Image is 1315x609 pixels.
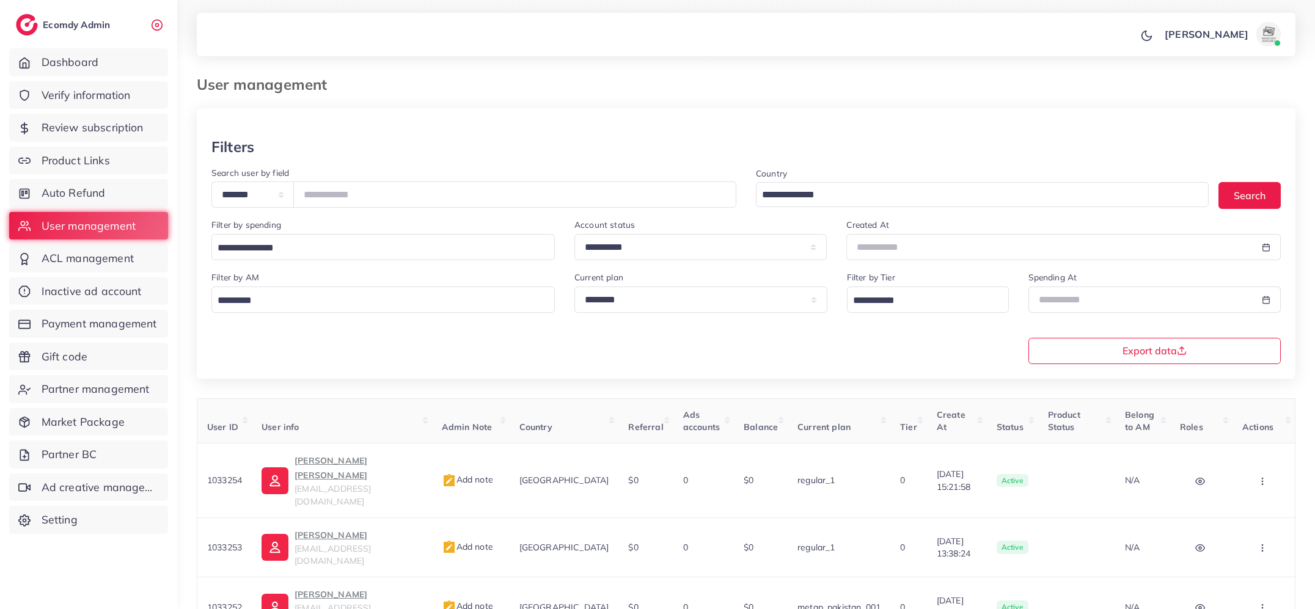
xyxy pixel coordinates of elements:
[1256,22,1281,46] img: avatar
[9,473,168,501] a: Ad creative management
[295,543,371,566] span: [EMAIL_ADDRESS][DOMAIN_NAME]
[9,179,168,207] a: Auto Refund
[900,421,917,432] span: Tier
[683,542,688,553] span: 0
[42,480,159,495] span: Ad creative management
[744,542,753,553] span: $0
[997,541,1028,554] span: active
[42,283,142,299] span: Inactive ad account
[442,541,493,552] span: Add note
[847,271,895,283] label: Filter by Tier
[628,475,638,486] span: $0
[9,343,168,371] a: Gift code
[756,167,787,180] label: Country
[442,421,493,432] span: Admin Note
[9,147,168,175] a: Product Links
[574,271,623,283] label: Current plan
[574,219,635,231] label: Account status
[207,542,242,553] span: 1033253
[797,475,835,486] span: regular_1
[207,421,238,432] span: User ID
[683,409,720,432] span: Ads accounts
[797,542,835,553] span: regular_1
[519,542,609,553] span: [GEOGRAPHIC_DATA]
[262,534,288,561] img: ic-user-info.36bf1079.svg
[9,244,168,272] a: ACL management
[211,234,555,260] div: Search for option
[900,475,905,486] span: 0
[295,483,371,506] span: [EMAIL_ADDRESS][DOMAIN_NAME]
[42,218,136,234] span: User management
[442,473,456,488] img: admin_note.cdd0b510.svg
[42,185,106,201] span: Auto Refund
[744,421,778,432] span: Balance
[1028,271,1077,283] label: Spending At
[849,291,993,310] input: Search for option
[295,453,422,483] p: [PERSON_NAME] [PERSON_NAME]
[519,475,609,486] span: [GEOGRAPHIC_DATA]
[937,535,977,560] span: [DATE] 13:38:24
[758,186,1193,205] input: Search for option
[1125,542,1140,553] span: N/A
[262,421,299,432] span: User info
[937,409,965,432] span: Create At
[744,475,753,486] span: $0
[295,528,422,542] p: [PERSON_NAME]
[1125,475,1140,486] span: N/A
[213,291,539,310] input: Search for option
[211,271,259,283] label: Filter by AM
[9,212,168,240] a: User management
[9,277,168,305] a: Inactive ad account
[628,542,638,553] span: $0
[683,475,688,486] span: 0
[213,239,539,258] input: Search for option
[16,14,38,35] img: logo
[295,587,422,602] p: [PERSON_NAME]
[937,468,977,493] span: [DATE] 15:21:58
[9,81,168,109] a: Verify information
[442,540,456,555] img: admin_note.cdd0b510.svg
[847,286,1009,313] div: Search for option
[42,250,134,266] span: ACL management
[211,286,555,313] div: Search for option
[519,421,552,432] span: Country
[262,467,288,494] img: ic-user-info.36bf1079.svg
[900,542,905,553] span: 0
[42,87,131,103] span: Verify information
[442,474,493,485] span: Add note
[42,153,110,169] span: Product Links
[846,219,889,231] label: Created At
[262,528,422,567] a: [PERSON_NAME][EMAIL_ADDRESS][DOMAIN_NAME]
[1180,421,1203,432] span: Roles
[1165,27,1248,42] p: [PERSON_NAME]
[262,453,422,508] a: [PERSON_NAME] [PERSON_NAME][EMAIL_ADDRESS][DOMAIN_NAME]
[628,421,663,432] span: Referral
[211,167,289,179] label: Search user by field
[42,54,98,70] span: Dashboard
[756,182,1209,207] div: Search for option
[42,381,150,397] span: Partner management
[9,310,168,338] a: Payment management
[207,475,242,486] span: 1033254
[42,120,144,136] span: Review subscription
[9,375,168,403] a: Partner management
[1028,338,1281,364] button: Export data
[997,421,1024,432] span: Status
[1242,421,1273,432] span: Actions
[211,138,254,156] h3: Filters
[1123,346,1187,356] span: Export data
[9,506,168,534] a: Setting
[43,19,113,31] h2: Ecomdy Admin
[1125,409,1154,432] span: Belong to AM
[9,48,168,76] a: Dashboard
[1218,182,1281,208] button: Search
[197,76,337,93] h3: User management
[211,219,281,231] label: Filter by spending
[42,316,157,332] span: Payment management
[42,414,125,430] span: Market Package
[9,408,168,436] a: Market Package
[16,14,113,35] a: logoEcomdy Admin
[1048,409,1080,432] span: Product Status
[9,440,168,469] a: Partner BC
[42,512,78,528] span: Setting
